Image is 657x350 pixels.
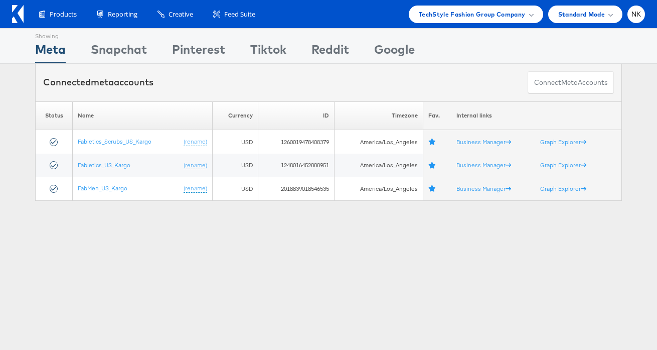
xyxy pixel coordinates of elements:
span: Standard Mode [558,9,605,20]
a: Business Manager [456,161,511,169]
th: Name [73,101,213,130]
td: America/Los_Angeles [335,130,423,154]
td: USD [213,177,258,200]
a: Business Manager [456,185,511,192]
div: Google [374,41,415,63]
span: meta [91,76,114,88]
span: NK [631,11,641,18]
td: America/Los_Angeles [335,177,423,200]
div: Snapchat [91,41,147,63]
button: ConnectmetaAccounts [528,71,614,94]
td: USD [213,130,258,154]
div: Pinterest [172,41,225,63]
div: Meta [35,41,66,63]
th: Currency [213,101,258,130]
a: Graph Explorer [540,138,586,146]
a: (rename) [184,138,207,146]
span: Products [50,10,77,19]
a: FabMen_US_Kargo [78,184,127,192]
a: Graph Explorer [540,185,586,192]
div: Showing [35,29,66,41]
a: Fabletics_Scrubs_US_Kargo [78,138,151,145]
a: Graph Explorer [540,161,586,169]
span: Feed Suite [224,10,255,19]
td: USD [213,154,258,177]
span: meta [561,78,578,87]
td: 2018839018546535 [258,177,335,200]
span: TechStyle Fashion Group Company [419,9,526,20]
a: (rename) [184,161,207,170]
div: Tiktok [250,41,286,63]
td: 1260019478408379 [258,130,335,154]
th: Status [36,101,73,130]
th: ID [258,101,335,130]
a: Fabletics_US_Kargo [78,161,130,169]
td: America/Los_Angeles [335,154,423,177]
span: Creative [169,10,193,19]
span: Reporting [108,10,137,19]
a: Business Manager [456,138,511,146]
div: Connected accounts [43,76,153,89]
a: (rename) [184,184,207,193]
div: Reddit [311,41,349,63]
th: Timezone [335,101,423,130]
td: 1248016452888951 [258,154,335,177]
